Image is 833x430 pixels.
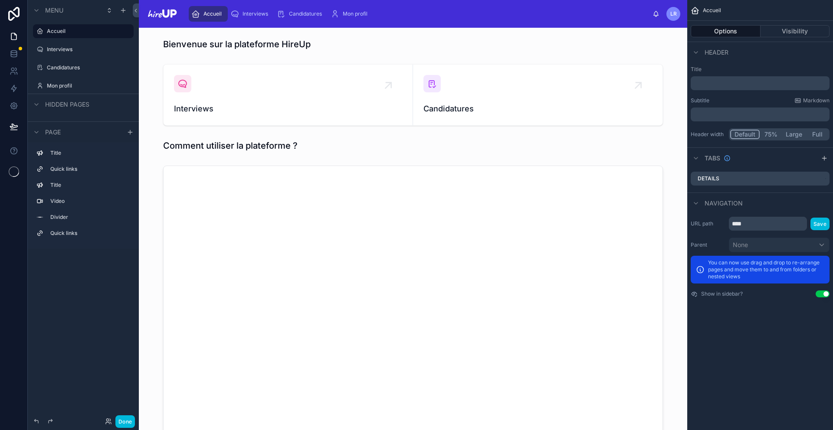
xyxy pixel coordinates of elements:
span: Page [45,128,61,137]
span: Accueil [703,7,721,14]
button: Save [810,218,830,230]
span: Tabs [705,154,720,163]
div: scrollable content [28,142,139,249]
button: Default [730,130,760,139]
span: LR [670,10,677,17]
span: Hidden pages [45,100,89,109]
label: Interviews [47,46,128,53]
label: Video [50,198,127,205]
label: Title [50,150,127,156]
button: None [729,238,830,252]
span: Mon profil [343,10,367,17]
span: Accueil [203,10,222,17]
label: Accueil [47,28,128,35]
span: Markdown [803,97,830,104]
span: Navigation [705,199,743,208]
label: Divider [50,214,127,221]
label: Details [698,175,719,182]
label: Quick links [50,166,127,173]
a: Accueil [189,6,228,22]
label: Subtitle [691,97,709,104]
label: Title [50,182,127,189]
label: URL path [691,220,725,227]
div: scrollable content [691,76,830,90]
a: Candidatures [274,6,328,22]
label: Parent [691,241,725,248]
a: Markdown [794,97,830,104]
button: 75% [760,130,782,139]
button: Large [782,130,806,139]
img: App logo [146,7,178,21]
a: Interviews [228,6,274,22]
button: Full [806,130,828,139]
span: Candidatures [289,10,322,17]
button: Options [691,25,761,37]
label: Candidatures [47,64,128,71]
label: Show in sidebar? [701,290,743,297]
button: Done [115,415,135,428]
span: Menu [45,6,63,15]
label: Header width [691,131,725,138]
button: Visibility [761,25,830,37]
label: Mon profil [47,82,128,89]
label: Title [691,66,830,73]
span: None [733,241,748,249]
a: Mon profil [328,6,374,22]
span: Interviews [243,10,268,17]
div: scrollable content [185,4,653,23]
p: You can now use drag and drop to re-arrange pages and move them to and from folders or nested views [708,259,824,280]
span: Header [705,48,728,57]
label: Quick links [50,230,127,237]
div: scrollable content [691,107,830,121]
